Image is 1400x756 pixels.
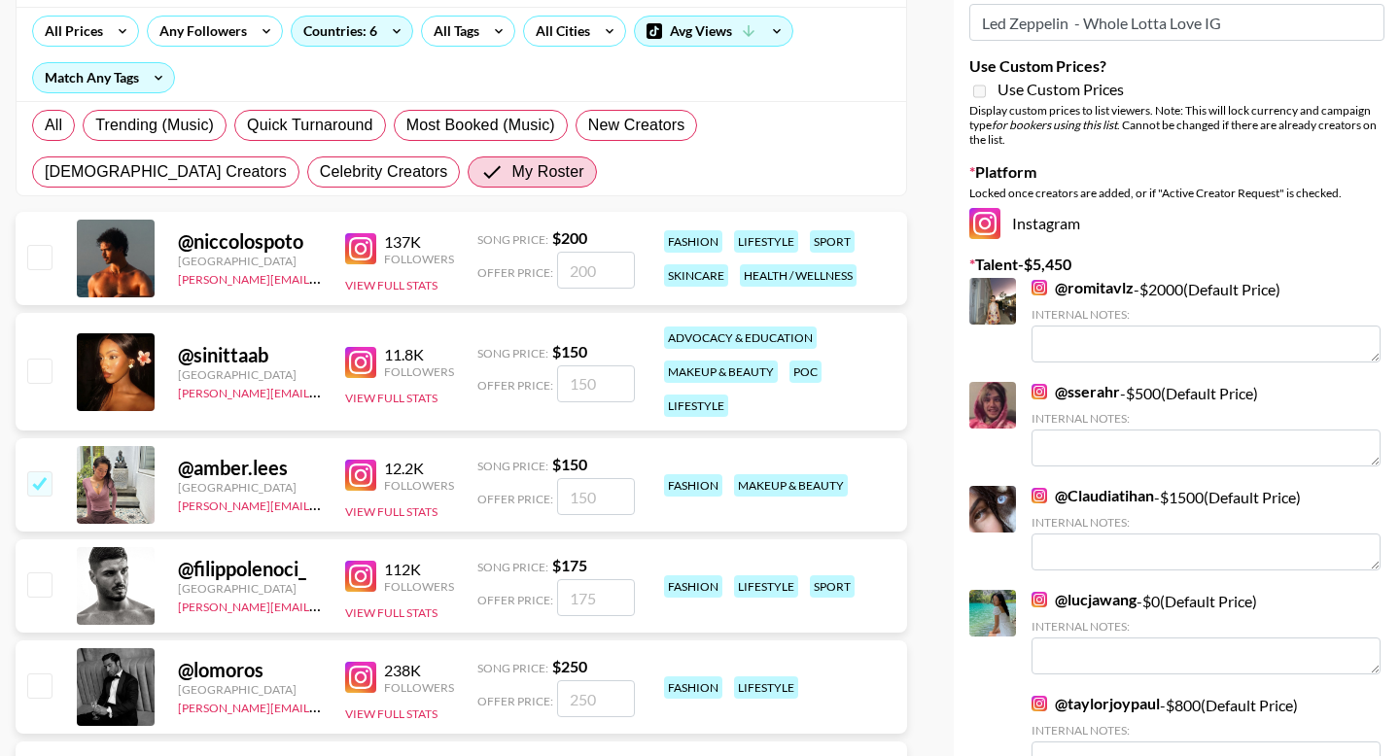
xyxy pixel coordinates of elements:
[1032,384,1047,399] img: Instagram
[552,556,587,574] strong: $ 175
[345,706,437,721] button: View Full Stats
[345,278,437,292] button: View Full Stats
[734,676,798,699] div: lifestyle
[345,391,437,405] button: View Full Stats
[992,118,1117,132] em: for bookers using this list
[557,579,635,616] input: 175
[477,492,553,506] span: Offer Price:
[477,694,553,708] span: Offer Price:
[1032,486,1154,505] a: @Claudiatihan
[45,114,62,137] span: All
[178,697,466,715] a: [PERSON_NAME][EMAIL_ADDRESS][DOMAIN_NAME]
[557,252,635,289] input: 200
[95,114,214,137] span: Trending (Music)
[345,662,376,693] img: Instagram
[345,233,376,264] img: Instagram
[178,480,322,495] div: [GEOGRAPHIC_DATA]
[664,676,722,699] div: fashion
[664,575,722,598] div: fashion
[789,361,822,383] div: poc
[384,459,454,478] div: 12.2K
[1032,515,1381,530] div: Internal Notes:
[477,232,548,247] span: Song Price:
[664,264,728,287] div: skincare
[734,474,848,497] div: makeup & beauty
[664,395,728,417] div: lifestyle
[178,495,466,513] a: [PERSON_NAME][EMAIL_ADDRESS][DOMAIN_NAME]
[1032,592,1047,607] img: Instagram
[810,230,855,253] div: sport
[33,17,107,46] div: All Prices
[1032,619,1381,634] div: Internal Notes:
[969,255,1384,274] label: Talent - $ 5,450
[384,252,454,266] div: Followers
[1032,488,1047,503] img: Instagram
[345,504,437,519] button: View Full Stats
[345,561,376,592] img: Instagram
[384,661,454,680] div: 238K
[477,560,548,574] span: Song Price:
[552,657,587,675] strong: $ 250
[1032,278,1134,297] a: @romitavlz
[734,230,798,253] div: lifestyle
[1032,278,1381,362] div: - $ 2000 (Default Price)
[997,80,1124,99] span: Use Custom Prices
[384,345,454,364] div: 11.8K
[178,229,322,254] div: @ niccolospoto
[969,162,1384,182] label: Platform
[406,114,555,137] span: Most Booked (Music)
[1032,382,1381,466] div: - $ 500 (Default Price)
[178,382,466,400] a: [PERSON_NAME][EMAIL_ADDRESS][DOMAIN_NAME]
[178,367,322,382] div: [GEOGRAPHIC_DATA]
[247,114,373,137] span: Quick Turnaround
[969,186,1384,200] div: Locked once creators are added, or if "Active Creator Request" is checked.
[33,63,174,92] div: Match Any Tags
[178,456,322,480] div: @ amber.lees
[557,478,635,515] input: 150
[345,347,376,378] img: Instagram
[557,365,635,402] input: 150
[664,361,778,383] div: makeup & beauty
[1032,411,1381,426] div: Internal Notes:
[384,579,454,594] div: Followers
[477,346,548,361] span: Song Price:
[664,474,722,497] div: fashion
[345,460,376,491] img: Instagram
[178,596,466,614] a: [PERSON_NAME][EMAIL_ADDRESS][DOMAIN_NAME]
[664,326,817,349] div: advocacy & education
[1032,590,1381,674] div: - $ 0 (Default Price)
[178,254,322,268] div: [GEOGRAPHIC_DATA]
[45,160,287,184] span: [DEMOGRAPHIC_DATA] Creators
[178,682,322,697] div: [GEOGRAPHIC_DATA]
[320,160,448,184] span: Celebrity Creators
[557,680,635,717] input: 250
[477,593,553,607] span: Offer Price:
[969,208,1384,239] div: Instagram
[635,17,792,46] div: Avg Views
[384,364,454,379] div: Followers
[422,17,483,46] div: All Tags
[345,605,437,620] button: View Full Stats
[810,575,855,598] div: sport
[969,208,1000,239] img: Instagram
[1032,382,1120,401] a: @sserahr
[477,661,548,675] span: Song Price:
[552,455,587,473] strong: $ 150
[1032,307,1381,322] div: Internal Notes:
[384,680,454,695] div: Followers
[1032,486,1381,570] div: - $ 1500 (Default Price)
[477,459,548,473] span: Song Price:
[1032,590,1137,609] a: @lucjawang
[511,160,583,184] span: My Roster
[1032,723,1381,738] div: Internal Notes:
[664,230,722,253] div: fashion
[178,268,466,287] a: [PERSON_NAME][EMAIL_ADDRESS][DOMAIN_NAME]
[178,343,322,367] div: @ sinittaab
[588,114,685,137] span: New Creators
[384,560,454,579] div: 112K
[178,658,322,682] div: @ lomoros
[969,56,1384,76] label: Use Custom Prices?
[1032,696,1047,711] img: Instagram
[178,557,322,581] div: @ filippolenoci_
[477,265,553,280] span: Offer Price:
